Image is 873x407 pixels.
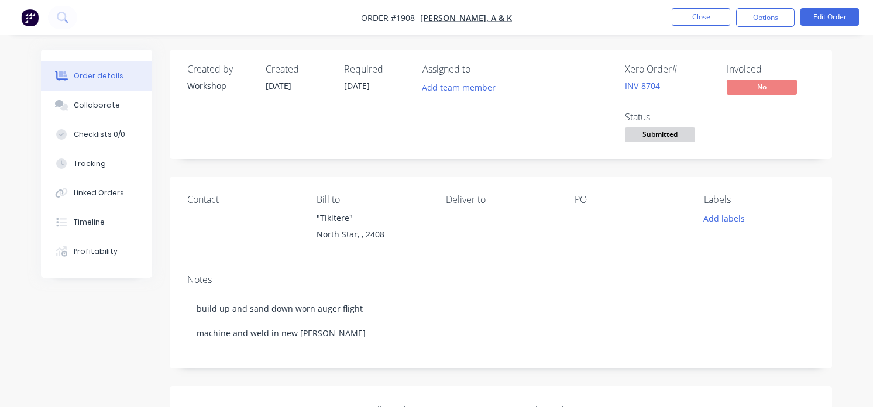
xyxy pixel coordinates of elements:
div: build up and sand down worn auger flight machine and weld in new [PERSON_NAME] [187,291,814,351]
div: Order details [74,71,123,81]
span: [DATE] [266,80,291,91]
div: North Star, , 2408 [317,226,427,243]
div: "Tikitere" [317,210,427,226]
div: Bill to [317,194,427,205]
button: Options [736,8,795,27]
div: Assigned to [422,64,539,75]
div: Notes [187,274,814,285]
span: Order #1908 - [361,12,420,23]
div: Profitability [74,246,118,257]
div: Linked Orders [74,188,124,198]
div: Timeline [74,217,105,227]
div: "Tikitere"North Star, , 2408 [317,210,427,247]
button: Timeline [41,208,152,237]
span: No [727,80,797,94]
button: Collaborate [41,91,152,120]
div: Deliver to [446,194,556,205]
div: Created by [187,64,252,75]
button: Profitability [41,237,152,266]
button: Edit Order [800,8,859,26]
button: Linked Orders [41,178,152,208]
img: Factory [21,9,39,26]
div: Labels [704,194,814,205]
button: Tracking [41,149,152,178]
span: Submitted [625,127,695,142]
div: Created [266,64,330,75]
button: Add team member [416,80,502,95]
a: INV-8704 [625,80,660,91]
button: Submitted [625,127,695,145]
div: Checklists 0/0 [74,129,125,140]
button: Add team member [422,80,502,95]
div: Workshop [187,80,252,92]
div: Collaborate [74,100,120,111]
div: Status [625,112,713,123]
button: Add labels [697,210,751,226]
div: Xero Order # [625,64,713,75]
span: [DATE] [344,80,370,91]
a: [PERSON_NAME], A & K [420,12,512,23]
button: Order details [41,61,152,91]
button: Checklists 0/0 [41,120,152,149]
div: PO [575,194,685,205]
button: Close [672,8,730,26]
div: Required [344,64,408,75]
div: Invoiced [727,64,814,75]
div: Contact [187,194,298,205]
div: Tracking [74,158,106,169]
